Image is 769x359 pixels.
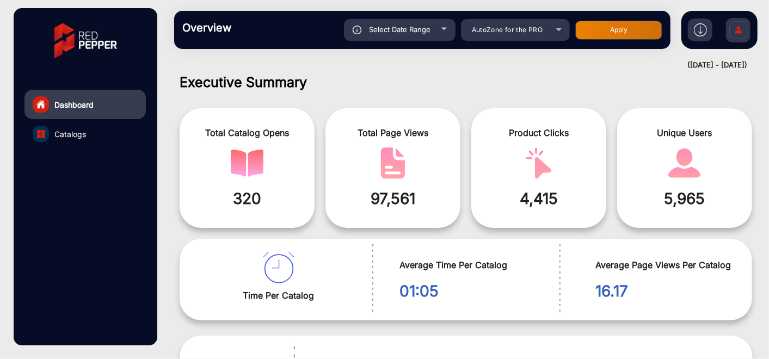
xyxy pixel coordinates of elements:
span: Unique Users [625,126,744,139]
img: catalog [377,147,409,179]
span: Dashboard [54,99,94,110]
img: catalog [37,130,45,138]
img: catalog [262,252,295,283]
span: 5,965 [625,187,744,210]
span: Product Clicks [479,126,598,139]
a: Dashboard [24,90,146,119]
img: home [36,100,46,109]
span: Average Page Views Per Catalog [596,258,741,271]
span: Total Page Views [334,126,452,139]
img: h2download.svg [694,23,707,36]
span: Select Date Range [369,25,430,34]
h3: Overview [182,21,335,34]
button: Apply [575,21,662,40]
a: Catalogs [24,119,146,148]
span: 97,561 [334,187,452,210]
img: icon [353,26,362,34]
span: 16.17 [596,280,741,302]
span: 4,415 [479,187,598,210]
span: Total Catalog Opens [188,126,306,139]
img: catalog [522,147,555,179]
span: Catalogs [54,128,86,140]
span: AutoZone for the PRO [472,26,543,34]
img: Sign%20Up.svg [727,13,750,51]
img: catalog [668,147,701,179]
img: catalog [231,147,263,179]
img: vmg-logo [46,14,125,68]
span: Average Time Per Catalog [399,258,554,271]
span: 320 [188,187,306,210]
span: 01:05 [399,280,554,302]
div: ([DATE] - [DATE]) [163,60,747,71]
h1: Executive Summary [180,74,753,90]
